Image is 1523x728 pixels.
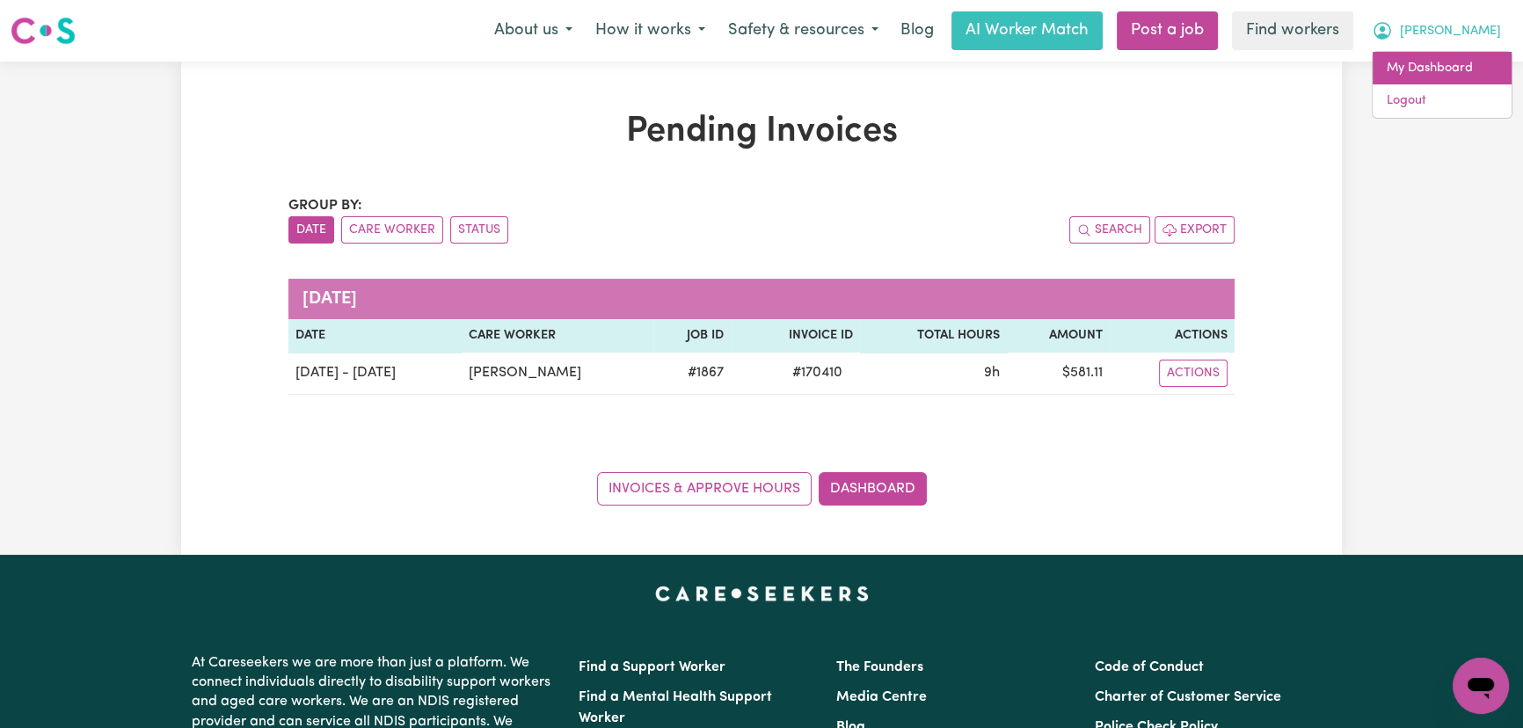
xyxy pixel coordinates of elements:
[1155,216,1235,244] button: Export
[341,216,443,244] button: sort invoices by care worker
[860,319,1007,353] th: Total Hours
[653,353,731,395] td: # 1867
[597,472,812,506] a: Invoices & Approve Hours
[11,11,76,51] a: Careseekers logo
[819,472,927,506] a: Dashboard
[1095,660,1204,674] a: Code of Conduct
[288,216,334,244] button: sort invoices by date
[1453,658,1509,714] iframe: Button to launch messaging window
[1159,360,1228,387] button: Actions
[731,319,860,353] th: Invoice ID
[984,366,1000,380] span: 9 hours
[579,660,725,674] a: Find a Support Worker
[1360,12,1512,49] button: My Account
[288,199,362,213] span: Group by:
[653,319,731,353] th: Job ID
[1400,22,1501,41] span: [PERSON_NAME]
[890,11,944,50] a: Blog
[951,11,1103,50] a: AI Worker Match
[836,660,923,674] a: The Founders
[1373,84,1512,118] a: Logout
[1373,52,1512,85] a: My Dashboard
[288,353,462,395] td: [DATE] - [DATE]
[1232,11,1353,50] a: Find workers
[836,690,927,704] a: Media Centre
[450,216,508,244] button: sort invoices by paid status
[1007,319,1110,353] th: Amount
[483,12,584,49] button: About us
[462,353,653,395] td: [PERSON_NAME]
[1110,319,1235,353] th: Actions
[782,362,853,383] span: # 170410
[584,12,717,49] button: How it works
[1069,216,1150,244] button: Search
[1117,11,1218,50] a: Post a job
[579,690,772,725] a: Find a Mental Health Support Worker
[288,279,1235,319] caption: [DATE]
[655,586,869,601] a: Careseekers home page
[717,12,890,49] button: Safety & resources
[288,111,1235,153] h1: Pending Invoices
[1372,51,1512,119] div: My Account
[11,15,76,47] img: Careseekers logo
[288,319,462,353] th: Date
[462,319,653,353] th: Care Worker
[1007,353,1110,395] td: $ 581.11
[1095,690,1281,704] a: Charter of Customer Service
